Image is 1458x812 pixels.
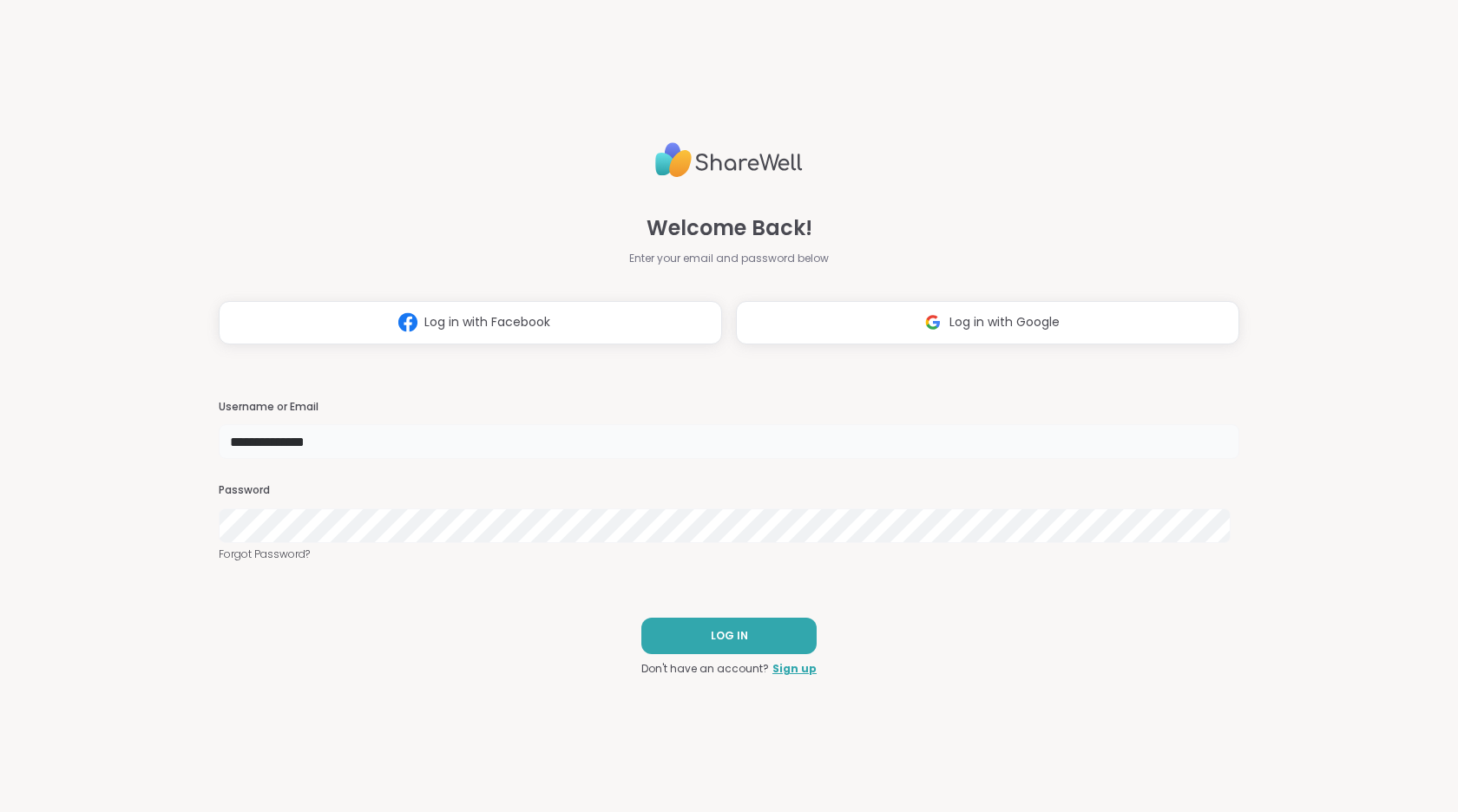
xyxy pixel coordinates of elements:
[655,135,803,185] img: ShareWell Logo
[736,301,1239,344] button: Log in with Google
[219,547,1239,562] a: Forgot Password?
[424,313,550,331] span: Log in with Facebook
[219,301,722,344] button: Log in with Facebook
[641,618,817,654] button: LOG IN
[219,400,1239,415] h3: Username or Email
[647,213,812,244] span: Welcome Back!
[629,251,829,266] span: Enter your email and password below
[219,483,1239,498] h3: Password
[949,313,1060,331] span: Log in with Google
[641,661,769,677] span: Don't have an account?
[916,306,949,338] img: ShareWell Logomark
[772,661,817,677] a: Sign up
[711,628,748,644] span: LOG IN
[391,306,424,338] img: ShareWell Logomark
